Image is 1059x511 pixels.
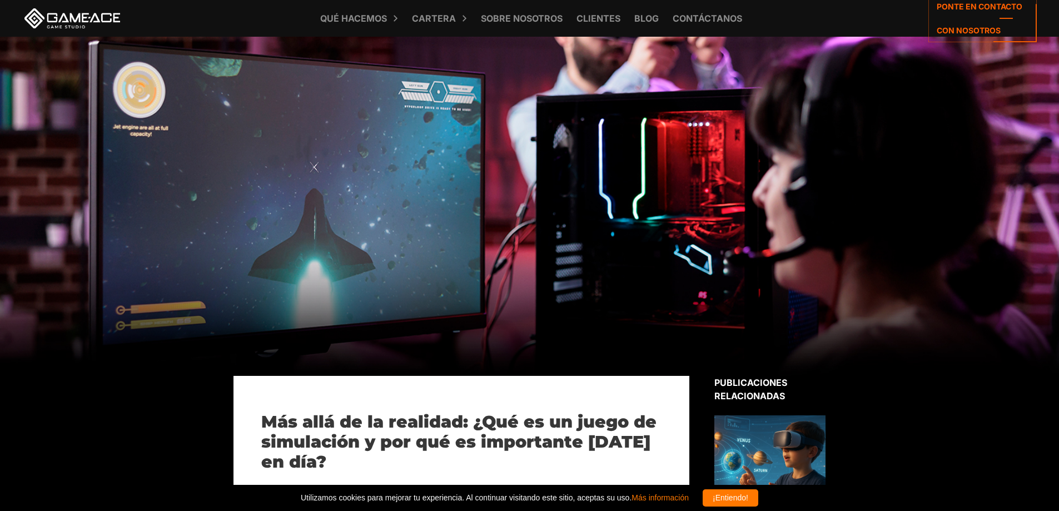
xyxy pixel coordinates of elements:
font: Qué hacemos [320,13,387,24]
a: Más información [632,493,689,502]
font: ¡Entiendo! [713,493,748,502]
font: Contáctanos [673,13,742,24]
font: Cartera [412,13,456,24]
font: Más allá de la realidad: ¿Qué es un juego de simulación y por qué es importante [DATE] en día? [261,411,657,472]
font: Utilizamos cookies para mejorar tu experiencia. Al continuar visitando este sitio, aceptas su uso. [301,493,632,502]
font: Publicaciones relacionadas [714,377,787,401]
font: Clientes [576,13,620,24]
font: Sobre nosotros [481,13,563,24]
font: Blog [634,13,659,24]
